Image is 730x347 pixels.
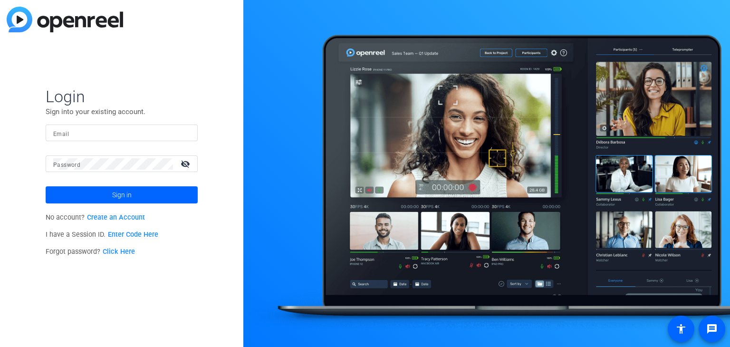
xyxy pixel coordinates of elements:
[675,323,687,335] mat-icon: accessibility
[53,162,80,168] mat-label: Password
[46,106,198,117] p: Sign into your existing account.
[103,248,135,256] a: Click Here
[46,186,198,203] button: Sign in
[87,213,145,222] a: Create an Account
[53,131,69,137] mat-label: Email
[175,157,198,171] mat-icon: visibility_off
[112,183,132,207] span: Sign in
[53,127,190,139] input: Enter Email Address
[706,323,718,335] mat-icon: message
[7,7,123,32] img: blue-gradient.svg
[108,231,158,239] a: Enter Code Here
[46,213,145,222] span: No account?
[46,231,158,239] span: I have a Session ID.
[46,248,135,256] span: Forgot password?
[46,87,198,106] span: Login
